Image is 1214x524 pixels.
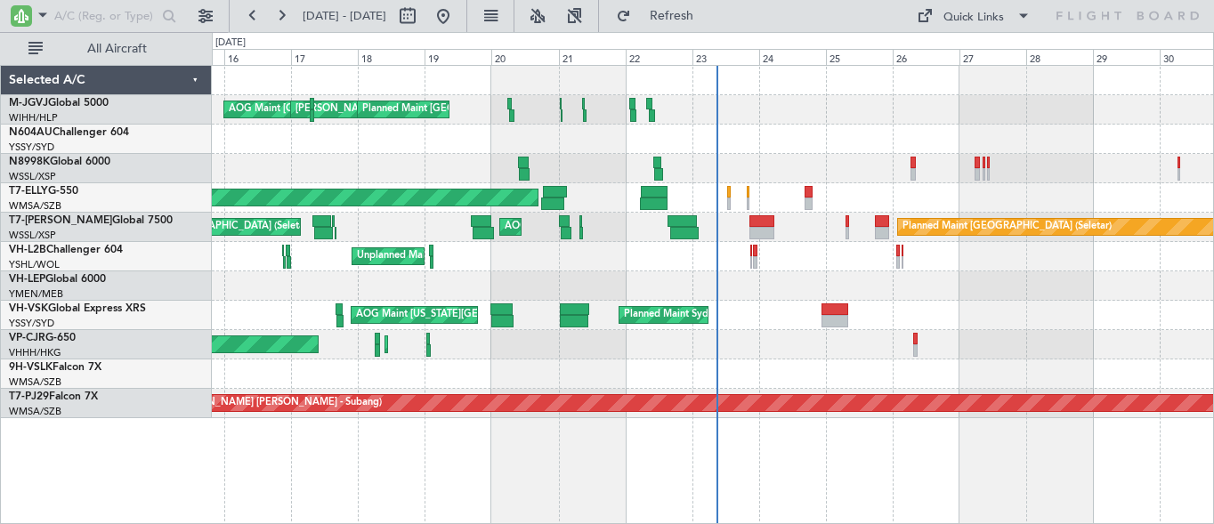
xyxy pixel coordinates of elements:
div: 17 [291,49,358,65]
a: WIHH/HLP [9,111,58,125]
a: T7-PJ29Falcon 7X [9,391,98,402]
a: WSSL/XSP [9,170,56,183]
div: 21 [559,49,626,65]
span: T7-ELLY [9,186,48,197]
span: T7-[PERSON_NAME] [9,215,112,226]
a: M-JGVJGlobal 5000 [9,98,109,109]
button: Refresh [608,2,715,30]
div: AOG Maint [US_STATE][GEOGRAPHIC_DATA] ([US_STATE] City Intl) [356,302,660,328]
a: WMSA/SZB [9,375,61,389]
div: Planned Maint [GEOGRAPHIC_DATA] (Seletar) [362,96,571,123]
div: 16 [224,49,291,65]
span: VH-LEP [9,274,45,285]
a: VH-L2BChallenger 604 [9,245,123,255]
div: 22 [626,49,692,65]
span: T7-PJ29 [9,391,49,402]
div: [DATE] [215,36,246,51]
a: VH-LEPGlobal 6000 [9,274,106,285]
a: N8998KGlobal 6000 [9,157,110,167]
div: AOG Maint [GEOGRAPHIC_DATA] (Seletar) [505,214,700,240]
a: T7-ELLYG-550 [9,186,78,197]
div: 23 [692,49,759,65]
a: WMSA/SZB [9,199,61,213]
a: 9H-VSLKFalcon 7X [9,362,101,373]
input: A/C (Reg. or Type) [54,3,157,29]
span: VH-L2B [9,245,46,255]
div: [PERSON_NAME][GEOGRAPHIC_DATA] ([PERSON_NAME] Intl) [295,96,585,123]
div: 18 [358,49,425,65]
span: All Aircraft [46,43,188,55]
span: [DATE] - [DATE] [303,8,386,24]
a: WMSA/SZB [9,405,61,418]
div: Planned Maint Sydney ([PERSON_NAME] Intl) [624,302,830,328]
a: VP-CJRG-650 [9,333,76,343]
span: VH-VSK [9,303,48,314]
div: Unplanned Maint [GEOGRAPHIC_DATA] ([GEOGRAPHIC_DATA]) [357,243,650,270]
div: 28 [1026,49,1093,65]
div: Quick Links [943,9,1004,27]
a: T7-[PERSON_NAME]Global 7500 [9,215,173,226]
a: WSSL/XSP [9,229,56,242]
div: 24 [759,49,826,65]
div: AOG Maint [GEOGRAPHIC_DATA] (Halim Intl) [229,96,437,123]
button: Quick Links [908,2,1040,30]
div: 25 [826,49,893,65]
span: Refresh [635,10,709,22]
a: VHHH/HKG [9,346,61,359]
span: N604AU [9,127,53,138]
a: YSSY/SYD [9,317,54,330]
a: YSHL/WOL [9,258,60,271]
a: VH-VSKGlobal Express XRS [9,303,146,314]
div: 27 [959,49,1026,65]
a: N604AUChallenger 604 [9,127,129,138]
div: 29 [1093,49,1160,65]
span: M-JGVJ [9,98,48,109]
div: 19 [425,49,491,65]
div: Planned Maint [GEOGRAPHIC_DATA] (Seletar) [902,214,1112,240]
div: 20 [491,49,558,65]
a: YMEN/MEB [9,287,63,301]
div: 26 [893,49,959,65]
a: YSSY/SYD [9,141,54,154]
button: All Aircraft [20,35,193,63]
span: N8998K [9,157,50,167]
span: VP-CJR [9,333,45,343]
span: 9H-VSLK [9,362,53,373]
